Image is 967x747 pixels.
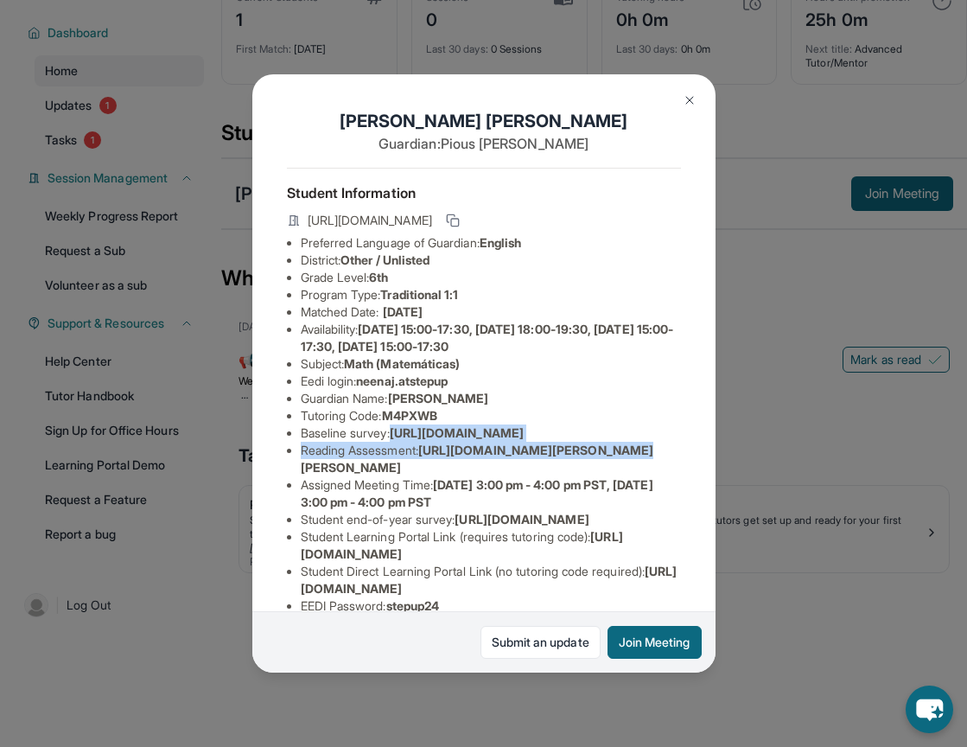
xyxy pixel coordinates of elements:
li: Eedi login : [301,373,681,390]
span: Math (Matemáticas) [344,356,460,371]
li: Guardian Name : [301,390,681,407]
span: [URL][DOMAIN_NAME] [390,425,524,440]
span: neenaj.atstepup [356,373,448,388]
span: [DATE] 15:00-17:30, [DATE] 18:00-19:30, [DATE] 15:00-17:30, [DATE] 15:00-17:30 [301,322,674,354]
li: Matched Date: [301,303,681,321]
li: Assigned Meeting Time : [301,476,681,511]
li: Subject : [301,355,681,373]
span: M4PXWB [382,408,437,423]
a: Submit an update [480,626,601,659]
h4: Student Information [287,182,681,203]
span: [URL][DOMAIN_NAME][PERSON_NAME][PERSON_NAME] [301,443,654,475]
span: stepup24 [386,598,440,613]
span: Other / Unlisted [340,252,429,267]
li: Student Direct Learning Portal Link (no tutoring code required) : [301,563,681,597]
li: Grade Level: [301,269,681,286]
button: Join Meeting [608,626,702,659]
span: [DATE] [383,304,423,319]
li: Baseline survey : [301,425,681,442]
li: Preferred Language of Guardian: [301,234,681,252]
span: [URL][DOMAIN_NAME] [308,212,432,229]
p: Guardian: Pious [PERSON_NAME] [287,133,681,154]
li: Student end-of-year survey : [301,511,681,528]
span: [PERSON_NAME] [388,391,489,405]
span: Traditional 1:1 [380,287,458,302]
li: Reading Assessment : [301,442,681,476]
li: EEDI Password : [301,597,681,615]
img: Close Icon [683,93,697,107]
button: chat-button [906,686,953,733]
h1: [PERSON_NAME] [PERSON_NAME] [287,109,681,133]
span: English [480,235,522,250]
span: [URL][DOMAIN_NAME] [455,512,588,527]
li: Availability: [301,321,681,355]
button: Copy link [442,210,463,231]
li: District: [301,252,681,269]
li: Tutoring Code : [301,407,681,425]
span: 6th [369,270,388,284]
span: [DATE] 3:00 pm - 4:00 pm PST, [DATE] 3:00 pm - 4:00 pm PST [301,477,653,509]
li: Program Type: [301,286,681,303]
li: Student Learning Portal Link (requires tutoring code) : [301,528,681,563]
